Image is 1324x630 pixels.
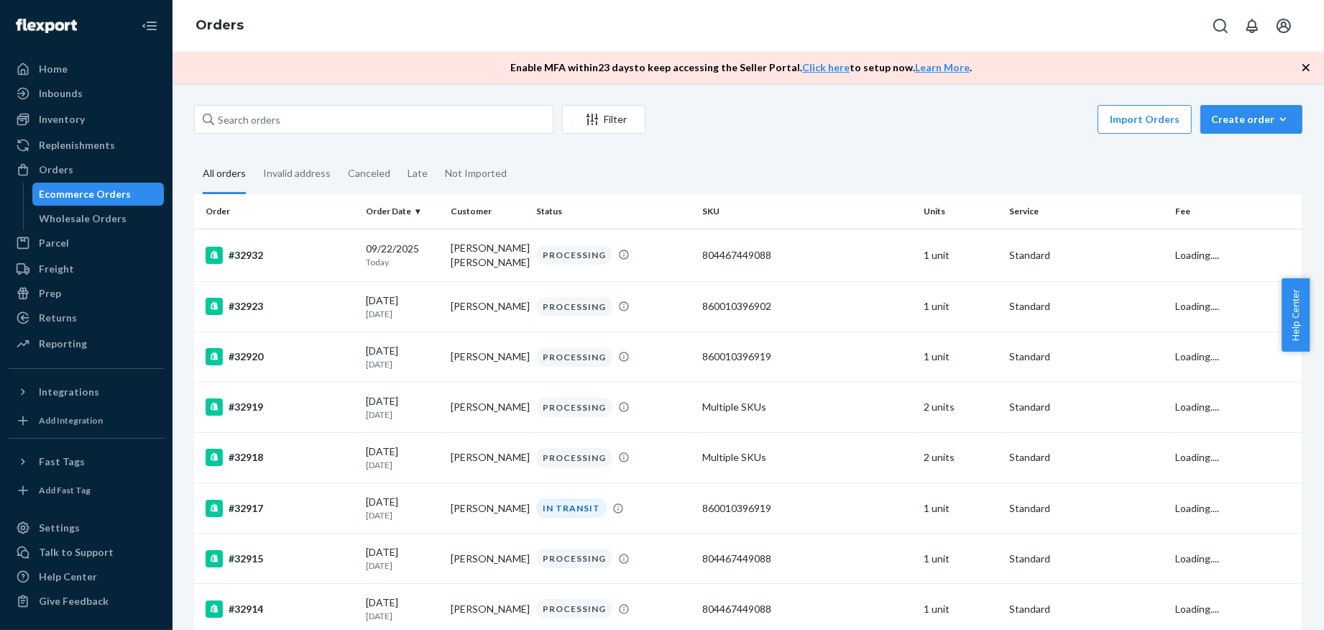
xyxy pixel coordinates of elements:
button: Open account menu [1269,12,1298,40]
a: Freight [9,257,164,280]
div: 804467449088 [702,602,912,616]
img: Flexport logo [16,19,77,33]
div: PROCESSING [536,297,612,316]
th: Service [1003,194,1169,229]
div: Not Imported [445,155,507,192]
td: Loading.... [1169,382,1302,432]
a: Inbounds [9,82,164,105]
td: 1 unit [918,332,1003,382]
div: 804467449088 [702,552,912,566]
th: SKU [697,194,918,229]
p: Standard [1009,248,1164,262]
div: Give Feedback [39,594,109,608]
a: Ecommerce Orders [32,183,165,206]
div: PROCESSING [536,398,612,417]
td: 2 units [918,432,1003,483]
p: Standard [1009,350,1164,364]
div: Replenishments [39,138,115,152]
div: Integrations [39,385,99,399]
button: Import Orders [1098,105,1192,134]
p: Standard [1009,501,1164,516]
a: Orders [196,17,244,33]
p: [DATE] [366,459,439,471]
p: [DATE] [366,408,439,421]
div: [DATE] [366,545,439,572]
p: Standard [1009,299,1164,314]
div: Reporting [39,337,87,351]
div: Freight [39,262,74,276]
td: [PERSON_NAME] [446,483,530,534]
button: Filter [562,105,645,134]
td: 1 unit [918,483,1003,534]
div: Home [39,62,68,76]
div: PROCESSING [536,245,612,265]
div: Parcel [39,236,69,250]
button: Help Center [1282,278,1310,352]
div: Settings [39,521,80,535]
td: [PERSON_NAME] [446,281,530,332]
td: 2 units [918,382,1003,432]
a: Add Fast Tag [9,479,164,502]
p: [DATE] [366,358,439,370]
button: Open notifications [1238,12,1266,40]
button: Close Navigation [135,12,164,40]
div: Late [408,155,428,192]
div: PROCESSING [536,599,612,618]
div: #32932 [206,247,354,264]
td: Loading.... [1169,332,1302,382]
div: #32918 [206,449,354,466]
a: Orders [9,158,164,181]
p: Standard [1009,552,1164,566]
a: Reporting [9,332,164,355]
div: PROCESSING [536,347,612,367]
div: PROCESSING [536,549,612,568]
a: Help Center [9,565,164,588]
a: Parcel [9,232,164,255]
button: Give Feedback [9,590,164,613]
td: 1 unit [918,534,1003,584]
td: Loading.... [1169,229,1302,281]
div: Canceled [348,155,390,192]
td: [PERSON_NAME] [PERSON_NAME] [446,229,530,281]
td: [PERSON_NAME] [446,382,530,432]
td: Multiple SKUs [697,382,918,432]
div: 804467449088 [702,248,912,262]
div: 860010396919 [702,350,912,364]
a: Learn More [915,61,970,73]
div: IN TRANSIT [536,498,607,518]
p: Standard [1009,450,1164,465]
th: Order Date [360,194,445,229]
div: Inbounds [39,86,83,101]
a: Add Integration [9,409,164,432]
div: [DATE] [366,344,439,370]
a: Wholesale Orders [32,207,165,230]
div: #32919 [206,398,354,416]
td: [PERSON_NAME] [446,534,530,584]
div: 860010396902 [702,299,912,314]
div: #32915 [206,550,354,567]
td: 1 unit [918,229,1003,281]
a: Settings [9,516,164,539]
td: Loading.... [1169,534,1302,584]
p: Enable MFA within 23 days to keep accessing the Seller Portal. to setup now. . [510,60,972,75]
div: Fast Tags [39,455,85,469]
div: Returns [39,311,77,325]
ol: breadcrumbs [184,5,255,47]
a: Home [9,58,164,81]
th: Fee [1169,194,1302,229]
div: Orders [39,163,73,177]
td: Loading.... [1169,483,1302,534]
button: Fast Tags [9,450,164,473]
div: Help Center [39,570,97,584]
div: Add Integration [39,414,103,426]
td: [PERSON_NAME] [446,332,530,382]
div: PROCESSING [536,448,612,467]
p: Standard [1009,602,1164,616]
div: #32917 [206,500,354,517]
p: [DATE] [366,610,439,622]
button: Create order [1200,105,1302,134]
td: Loading.... [1169,281,1302,332]
button: Integrations [9,380,164,403]
p: [DATE] [366,560,439,572]
p: [DATE] [366,308,439,320]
